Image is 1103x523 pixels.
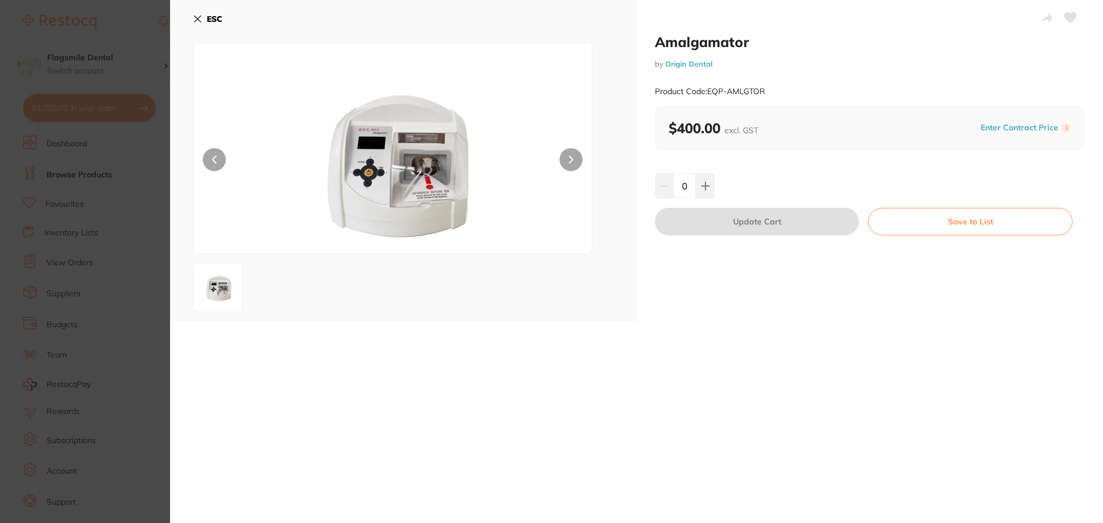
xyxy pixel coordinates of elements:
b: ESC [207,14,222,24]
small: Product Code: EQP-AMLGTOR [655,87,765,96]
button: Enter Contract Price [977,122,1062,133]
a: Origin Dental [665,59,712,68]
label: i [1062,123,1071,133]
b: $400.00 [669,119,758,137]
button: Save to List [868,208,1073,235]
button: ESC [193,9,222,29]
h2: Amalgamator [655,33,1085,51]
small: by [655,60,1085,68]
button: Update Cart [655,208,859,235]
img: cG5n [197,267,238,308]
img: cG5n [273,72,512,253]
span: excl. GST [724,125,758,135]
